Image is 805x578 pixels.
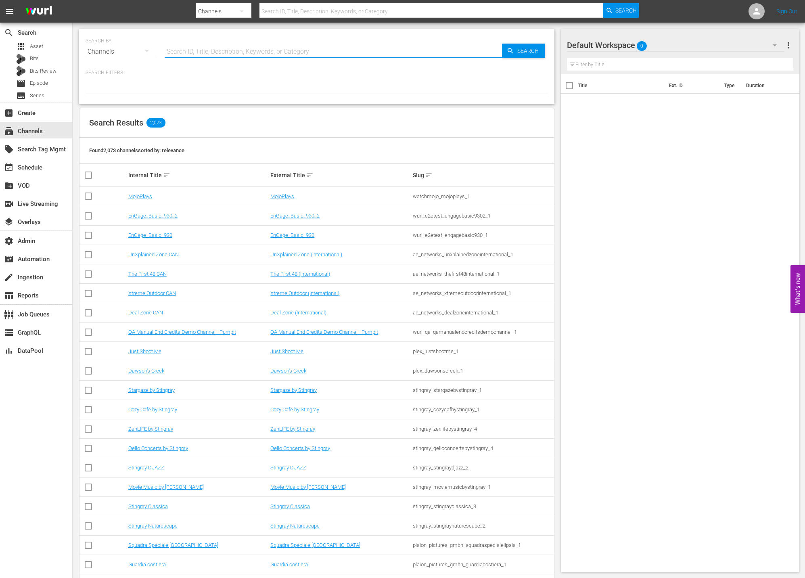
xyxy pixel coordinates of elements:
a: Just Shoot Me [270,348,303,354]
span: sort [163,172,170,179]
div: plex_justshootme_1 [413,348,553,354]
th: Duration [741,74,790,97]
div: plaion_pictures_gmbh_squadraspecialelipsia_1 [413,542,553,548]
p: Search Filters: [86,69,548,76]
span: Admin [4,236,14,246]
div: wurl_qa_qamanualendcreditsdemochannel_1 [413,329,553,335]
div: ae_networks_thefirst48international_1 [413,271,553,277]
button: Search [603,3,639,18]
span: VOD [4,181,14,191]
div: stingray_stingraydjazz_2 [413,465,553,471]
a: Stingray Classica [128,503,168,509]
button: more_vert [784,36,793,55]
span: Search [4,28,14,38]
a: Stingray Naturescape [270,523,320,529]
div: stingray_qelloconcertsbystingray_4 [413,445,553,451]
th: Title [578,74,664,97]
div: ae_networks_unxplainedzoneinternational_1 [413,251,553,258]
span: Bits Review [30,67,56,75]
a: MojoPlays [270,193,294,199]
span: Job Queues [4,310,14,319]
a: Xtreme Outdoor (International) [270,290,339,296]
div: Channels [86,40,157,63]
div: Default Workspace [567,34,784,57]
span: Bits [30,54,39,63]
span: Automation [4,254,14,264]
span: 0 [637,38,647,54]
div: wurl_e2etest_engagebasic9302_1 [413,213,553,219]
a: Just Shoot Me [128,348,161,354]
span: Search Tag Mgmt [4,144,14,154]
span: more_vert [784,40,793,50]
a: Deal Zone CAN [128,310,163,316]
span: Episode [16,79,26,88]
a: Stingray DJAZZ [270,465,306,471]
span: Asset [30,42,43,50]
a: ZenLIFE by Stingray [128,426,173,432]
a: Sign Out [776,8,797,15]
a: Stingray DJAZZ [128,465,164,471]
div: stingray_stingrayclassica_3 [413,503,553,509]
a: Stingray Classica [270,503,310,509]
span: DataPool [4,346,14,356]
a: QA Manual End Credits Demo Channel - Pumpit [270,329,378,335]
a: Dawson's Creek [128,368,164,374]
a: Stingray Naturescape [128,523,178,529]
a: Cozy Café by Stingray [270,406,319,413]
span: Search Results [89,118,143,128]
a: Cozy Café by Stingray [128,406,177,413]
span: Channels [4,126,14,136]
span: sort [425,172,433,179]
span: menu [5,6,15,16]
span: Asset [16,42,26,51]
span: Reports [4,291,14,300]
div: stingray_stingraynaturescape_2 [413,523,553,529]
div: Slug [413,170,553,180]
a: ZenLIFE by Stingray [270,426,315,432]
span: Ingestion [4,272,14,282]
a: Movie Music by [PERSON_NAME] [270,484,346,490]
span: Series [30,92,44,100]
a: Movie Music by [PERSON_NAME] [128,484,204,490]
button: Search [502,44,545,58]
a: EnGage_Basic_930 [128,232,172,238]
a: MojoPlays [128,193,152,199]
div: Bits Review [16,66,26,76]
div: Bits [16,54,26,64]
a: Squadra Speciale [GEOGRAPHIC_DATA] [128,542,218,548]
div: stingray_cozycafbystingray_1 [413,406,553,413]
div: stingray_moviemusicbystingray_1 [413,484,553,490]
div: plex_dawsonscreek_1 [413,368,553,374]
span: Series [16,91,26,101]
span: Create [4,108,14,118]
a: Xtreme Outdoor CAN [128,290,176,296]
a: EnGage_Basic_930_2 [128,213,178,219]
span: GraphQL [4,328,14,337]
a: EnGage_Basic_930 [270,232,314,238]
span: Live Streaming [4,199,14,209]
span: Overlays [4,217,14,227]
a: Squadra Speciale [GEOGRAPHIC_DATA] [270,542,360,548]
a: Qello Concerts by Stingray [128,445,188,451]
span: Found 2,073 channels sorted by: relevance [89,147,184,153]
div: stingray_stargazebystingray_1 [413,387,553,393]
span: sort [306,172,314,179]
div: stingray_zenlifebystingray_4 [413,426,553,432]
div: Internal Title [128,170,268,180]
a: Qello Concerts by Stingray [270,445,330,451]
th: Ext. ID [664,74,719,97]
span: Search [514,44,545,58]
a: Deal Zone (International) [270,310,326,316]
span: Episode [30,79,48,87]
a: Stargaze by Stingray [270,387,317,393]
a: Stargaze by Stingray [128,387,175,393]
a: EnGage_Basic_930_2 [270,213,320,219]
a: The First 48 CAN [128,271,167,277]
span: Search [615,3,637,18]
a: Dawson's Creek [270,368,306,374]
a: UnXplained Zone CAN [128,251,179,258]
a: UnXplained Zone (International) [270,251,342,258]
a: Guardia costiera [128,561,166,568]
button: Open Feedback Widget [790,265,805,313]
th: Type [719,74,741,97]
